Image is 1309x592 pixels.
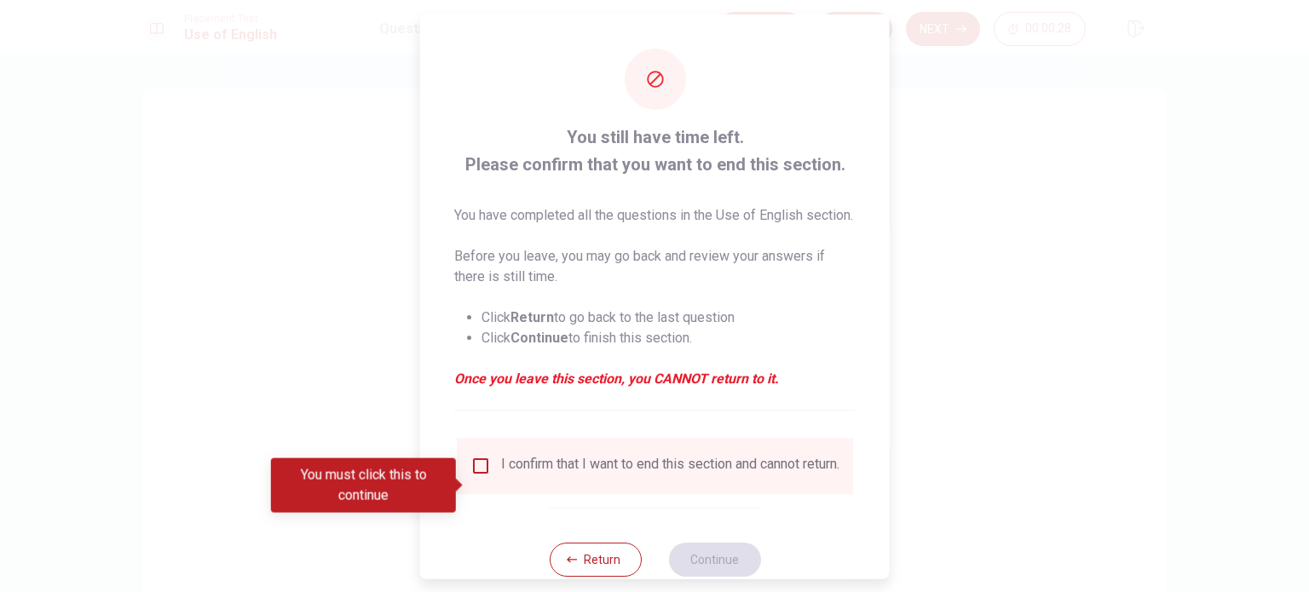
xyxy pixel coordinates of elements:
div: You must click this to continue [271,458,456,513]
p: Before you leave, you may go back and review your answers if there is still time. [454,245,856,286]
div: I confirm that I want to end this section and cannot return. [501,455,839,475]
li: Click to finish this section. [482,327,856,348]
button: Continue [668,542,760,576]
em: Once you leave this section, you CANNOT return to it. [454,368,856,388]
p: You have completed all the questions in the Use of English section. [454,204,856,225]
strong: Return [510,308,554,325]
span: You still have time left. Please confirm that you want to end this section. [454,123,856,177]
button: Return [549,542,641,576]
strong: Continue [510,329,568,345]
li: Click to go back to the last question [482,307,856,327]
span: You must click this to continue [470,455,491,475]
